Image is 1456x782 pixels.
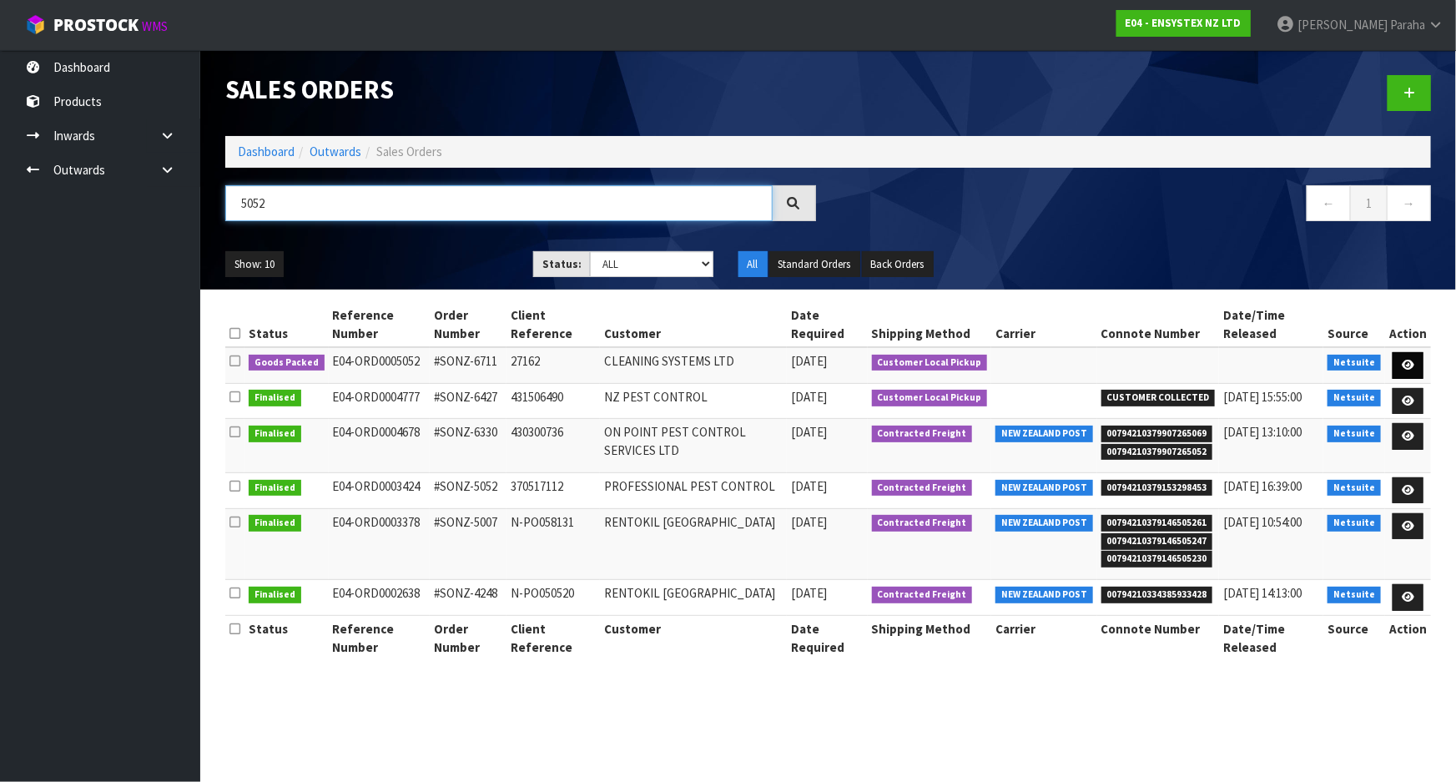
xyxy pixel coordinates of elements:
[791,514,827,530] span: [DATE]
[430,302,506,347] th: Order Number
[1223,514,1302,530] span: [DATE] 10:54:00
[329,616,430,660] th: Reference Number
[1385,302,1431,347] th: Action
[430,580,506,616] td: #SONZ-4248
[542,257,582,271] strong: Status:
[249,480,301,497] span: Finalised
[791,353,827,369] span: [DATE]
[769,251,860,278] button: Standard Orders
[872,515,973,532] span: Contracted Freight
[600,472,787,508] td: PROFESSIONAL PEST CONTROL
[995,515,1093,532] span: NEW ZEALAND POST
[1101,444,1213,461] span: 00794210379907265052
[310,144,361,159] a: Outwards
[1101,426,1213,442] span: 00794210379907265069
[1350,185,1388,221] a: 1
[249,515,301,532] span: Finalised
[430,419,506,472] td: #SONZ-6330
[600,419,787,472] td: ON POINT PEST CONTROL SERVICES LTD
[142,18,168,34] small: WMS
[506,302,600,347] th: Client Reference
[1101,480,1213,497] span: 00794210379153298453
[872,426,973,442] span: Contracted Freight
[506,419,600,472] td: 430300736
[329,383,430,419] td: E04-ORD0004777
[1223,389,1302,405] span: [DATE] 15:55:00
[506,508,600,580] td: N-PO058131
[1323,616,1385,660] th: Source
[506,472,600,508] td: 370517112
[1097,302,1220,347] th: Connote Number
[1116,10,1251,37] a: E04 - ENSYSTEX NZ LTD
[1328,480,1381,497] span: Netsuite
[841,185,1432,226] nav: Page navigation
[53,14,139,36] span: ProStock
[738,251,768,278] button: All
[1223,478,1302,494] span: [DATE] 16:39:00
[991,616,1097,660] th: Carrier
[1385,616,1431,660] th: Action
[1223,585,1302,601] span: [DATE] 14:13:00
[1223,424,1302,440] span: [DATE] 13:10:00
[249,587,301,603] span: Finalised
[1323,302,1385,347] th: Source
[238,144,295,159] a: Dashboard
[506,347,600,383] td: 27162
[249,355,325,371] span: Goods Packed
[1387,185,1431,221] a: →
[787,302,868,347] th: Date Required
[329,508,430,580] td: E04-ORD0003378
[787,616,868,660] th: Date Required
[506,383,600,419] td: 431506490
[995,587,1093,603] span: NEW ZEALAND POST
[868,302,992,347] th: Shipping Method
[1101,390,1216,406] span: CUSTOMER COLLECTED
[1101,533,1213,550] span: 00794210379146505247
[329,419,430,472] td: E04-ORD0004678
[225,185,773,221] input: Search sales orders
[329,472,430,508] td: E04-ORD0003424
[1328,355,1381,371] span: Netsuite
[244,302,329,347] th: Status
[600,616,787,660] th: Customer
[1097,616,1220,660] th: Connote Number
[600,302,787,347] th: Customer
[1328,426,1381,442] span: Netsuite
[225,251,284,278] button: Show: 10
[1219,616,1323,660] th: Date/Time Released
[1307,185,1351,221] a: ←
[249,390,301,406] span: Finalised
[1328,390,1381,406] span: Netsuite
[225,75,816,103] h1: Sales Orders
[506,616,600,660] th: Client Reference
[791,424,827,440] span: [DATE]
[872,587,973,603] span: Contracted Freight
[1297,17,1388,33] span: [PERSON_NAME]
[1101,587,1213,603] span: 00794210334385933428
[1390,17,1425,33] span: Paraha
[1101,515,1213,532] span: 00794210379146505261
[376,144,442,159] span: Sales Orders
[995,426,1093,442] span: NEW ZEALAND POST
[430,616,506,660] th: Order Number
[872,390,988,406] span: Customer Local Pickup
[430,508,506,580] td: #SONZ-5007
[791,478,827,494] span: [DATE]
[995,480,1093,497] span: NEW ZEALAND POST
[862,251,934,278] button: Back Orders
[600,383,787,419] td: NZ PEST CONTROL
[430,347,506,383] td: #SONZ-6711
[991,302,1097,347] th: Carrier
[1328,587,1381,603] span: Netsuite
[506,580,600,616] td: N-PO050520
[872,480,973,497] span: Contracted Freight
[329,580,430,616] td: E04-ORD0002638
[1126,16,1242,30] strong: E04 - ENSYSTEX NZ LTD
[791,585,827,601] span: [DATE]
[868,616,992,660] th: Shipping Method
[872,355,988,371] span: Customer Local Pickup
[329,302,430,347] th: Reference Number
[1219,302,1323,347] th: Date/Time Released
[249,426,301,442] span: Finalised
[791,389,827,405] span: [DATE]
